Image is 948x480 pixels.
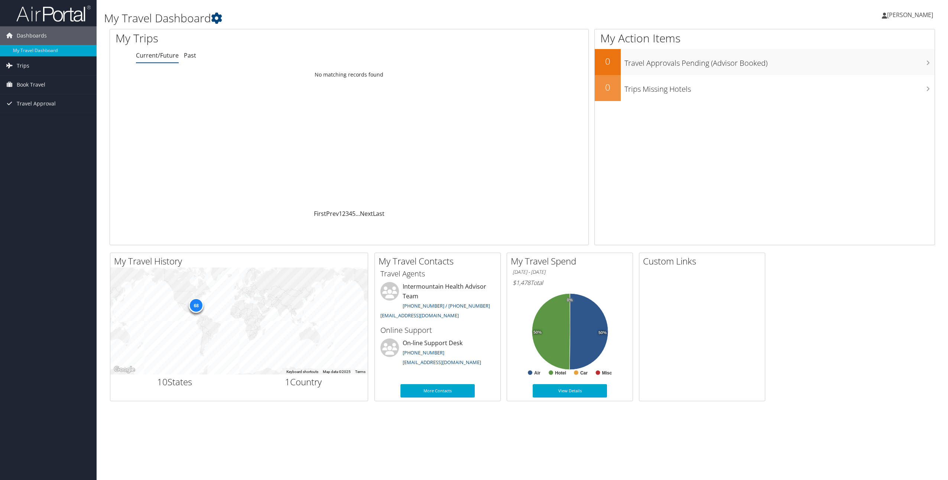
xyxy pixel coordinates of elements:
a: 5 [352,210,355,218]
a: First [314,210,326,218]
h1: My Travel Dashboard [104,10,662,26]
h2: 0 [595,81,621,94]
h1: My Trips [116,30,383,46]
h1: My Action Items [595,30,935,46]
h2: My Travel History [114,255,368,267]
h2: My Travel Spend [511,255,633,267]
span: … [355,210,360,218]
text: Misc [602,370,612,376]
a: Terms (opens in new tab) [355,370,366,374]
a: Past [184,51,196,59]
a: Next [360,210,373,218]
h6: Total [513,279,627,287]
a: 1 [339,210,342,218]
text: Car [580,370,588,376]
button: Keyboard shortcuts [286,369,318,374]
h3: Online Support [380,325,495,335]
li: Intermountain Health Advisor Team [377,282,499,322]
a: 0Trips Missing Hotels [595,75,935,101]
tspan: 0% [567,298,573,302]
img: Google [112,365,137,374]
a: 0Travel Approvals Pending (Advisor Booked) [595,49,935,75]
h2: Country [245,376,363,388]
span: 1 [285,376,290,388]
span: Dashboards [17,26,47,45]
a: Current/Future [136,51,179,59]
a: [EMAIL_ADDRESS][DOMAIN_NAME] [403,359,481,366]
h6: [DATE] - [DATE] [513,269,627,276]
h2: Custom Links [643,255,765,267]
td: No matching records found [110,68,588,81]
h2: My Travel Contacts [379,255,500,267]
a: Last [373,210,384,218]
li: On-line Support Desk [377,338,499,369]
a: 4 [349,210,352,218]
h3: Trips Missing Hotels [624,80,935,94]
a: [PERSON_NAME] [882,4,941,26]
a: [PHONE_NUMBER] / [PHONE_NUMBER] [403,302,490,309]
span: Travel Approval [17,94,56,113]
a: 3 [345,210,349,218]
a: Prev [326,210,339,218]
span: 10 [157,376,168,388]
a: [EMAIL_ADDRESS][DOMAIN_NAME] [380,312,459,319]
a: More Contacts [400,384,475,398]
tspan: 50% [598,331,607,335]
span: [PERSON_NAME] [887,11,933,19]
span: Book Travel [17,75,45,94]
a: View Details [533,384,607,398]
text: Hotel [555,370,566,376]
a: Open this area in Google Maps (opens a new window) [112,365,137,374]
a: [PHONE_NUMBER] [403,349,444,356]
h2: States [116,376,234,388]
h2: 0 [595,55,621,68]
text: Air [534,370,540,376]
tspan: 50% [533,330,542,335]
a: 2 [342,210,345,218]
span: Map data ©2025 [323,370,351,374]
img: airportal-logo.png [16,5,91,22]
div: 68 [189,298,204,313]
h3: Travel Approvals Pending (Advisor Booked) [624,54,935,68]
span: $1,478 [513,279,530,287]
span: Trips [17,56,29,75]
h3: Travel Agents [380,269,495,279]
